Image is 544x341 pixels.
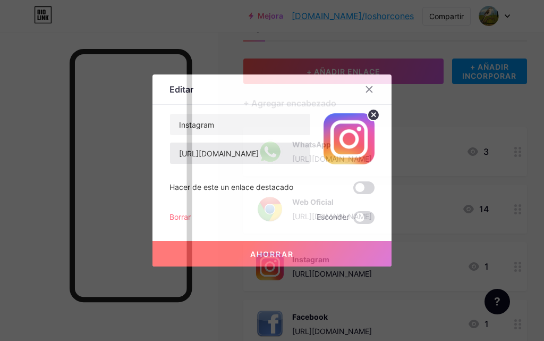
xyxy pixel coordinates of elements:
font: Ahorrar [250,249,294,259]
button: Ahorrar [152,241,392,267]
input: URL [170,143,310,164]
img: miniatura del enlace [324,113,375,164]
font: Esconder [317,212,349,221]
font: Hacer de este un enlace destacado [169,182,293,192]
font: Editar [169,84,193,95]
font: Borrar [169,212,191,221]
input: Título [170,114,310,135]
